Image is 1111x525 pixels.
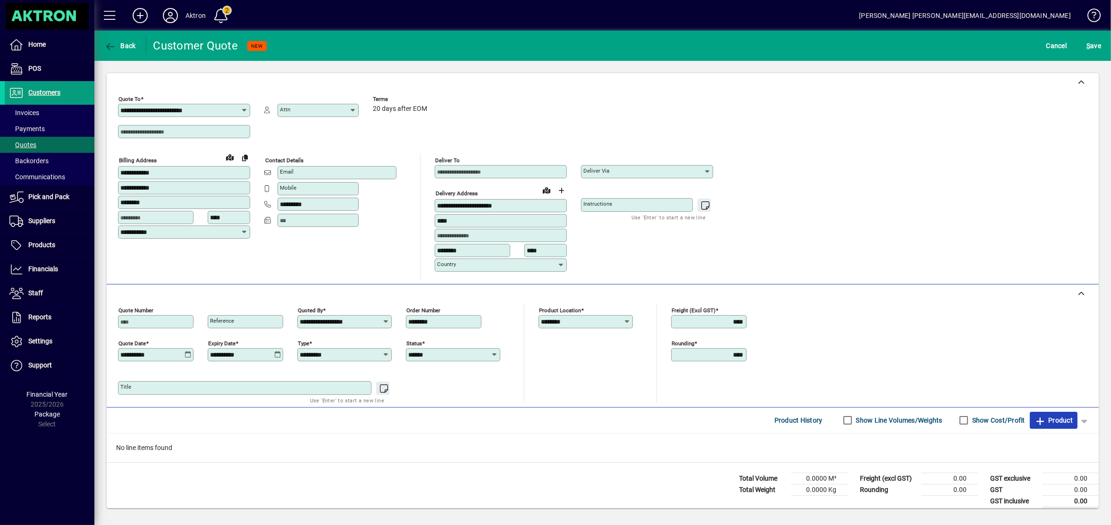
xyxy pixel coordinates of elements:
[120,383,131,390] mat-label: Title
[5,57,94,81] a: POS
[1046,38,1067,53] span: Cancel
[921,484,978,495] td: 0.00
[373,105,427,113] span: 20 days after EOM
[1042,473,1099,484] td: 0.00
[280,184,296,191] mat-label: Mobile
[791,484,848,495] td: 0.0000 Kg
[539,307,581,313] mat-label: Product location
[155,7,185,24] button: Profile
[5,105,94,121] a: Invoices
[222,150,237,165] a: View on map
[1042,495,1099,507] td: 0.00
[406,340,422,346] mat-label: Status
[28,265,58,273] span: Financials
[406,307,440,313] mat-label: Order number
[1044,37,1069,54] button: Cancel
[107,433,1099,462] div: No line items found
[774,413,823,428] span: Product History
[5,137,94,153] a: Quotes
[859,8,1071,23] div: [PERSON_NAME] [PERSON_NAME][EMAIL_ADDRESS][DOMAIN_NAME]
[9,173,65,181] span: Communications
[28,313,51,321] span: Reports
[791,473,848,484] td: 0.0000 M³
[298,307,323,313] mat-label: Quoted by
[985,473,1042,484] td: GST exclusive
[5,330,94,353] a: Settings
[28,41,46,48] span: Home
[5,306,94,329] a: Reports
[5,33,94,57] a: Home
[5,233,94,257] a: Products
[210,317,234,324] mat-label: Reference
[672,340,694,346] mat-label: Rounding
[153,38,238,53] div: Customer Quote
[5,282,94,305] a: Staff
[1042,484,1099,495] td: 0.00
[280,106,290,113] mat-label: Attn
[251,43,263,49] span: NEW
[28,337,52,345] span: Settings
[5,153,94,169] a: Backorders
[9,141,36,149] span: Quotes
[771,412,826,429] button: Product History
[28,89,60,96] span: Customers
[1080,2,1099,33] a: Knowledge Base
[102,37,138,54] button: Back
[237,150,252,165] button: Copy to Delivery address
[28,361,52,369] span: Support
[280,168,294,175] mat-label: Email
[1035,413,1073,428] span: Product
[985,495,1042,507] td: GST inclusive
[855,484,921,495] td: Rounding
[28,289,43,297] span: Staff
[34,410,60,418] span: Package
[437,261,456,267] mat-label: Country
[5,354,94,377] a: Support
[28,217,55,225] span: Suppliers
[298,340,309,346] mat-label: Type
[1086,42,1090,50] span: S
[118,340,146,346] mat-label: Quote date
[985,484,1042,495] td: GST
[5,185,94,209] a: Pick and Pack
[9,157,49,165] span: Backorders
[118,307,153,313] mat-label: Quote number
[310,395,384,406] mat-hint: Use 'Enter' to start a new line
[1084,37,1103,54] button: Save
[185,8,206,23] div: Aktron
[373,96,429,102] span: Terms
[5,258,94,281] a: Financials
[9,109,39,117] span: Invoices
[554,183,569,198] button: Choose address
[855,473,921,484] td: Freight (excl GST)
[27,391,68,398] span: Financial Year
[5,169,94,185] a: Communications
[118,96,141,102] mat-label: Quote To
[5,209,94,233] a: Suppliers
[921,473,978,484] td: 0.00
[28,241,55,249] span: Products
[1086,38,1101,53] span: ave
[1030,412,1077,429] button: Product
[5,121,94,137] a: Payments
[104,42,136,50] span: Back
[734,484,791,495] td: Total Weight
[28,65,41,72] span: POS
[435,157,460,164] mat-label: Deliver To
[854,416,943,425] label: Show Line Volumes/Weights
[631,212,706,223] mat-hint: Use 'Enter' to start a new line
[583,200,612,207] mat-label: Instructions
[734,473,791,484] td: Total Volume
[970,416,1025,425] label: Show Cost/Profit
[9,125,45,133] span: Payments
[208,340,236,346] mat-label: Expiry date
[28,193,69,200] span: Pick and Pack
[125,7,155,24] button: Add
[583,167,609,174] mat-label: Deliver via
[94,37,146,54] app-page-header-button: Back
[539,183,554,198] a: View on map
[672,307,715,313] mat-label: Freight (excl GST)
